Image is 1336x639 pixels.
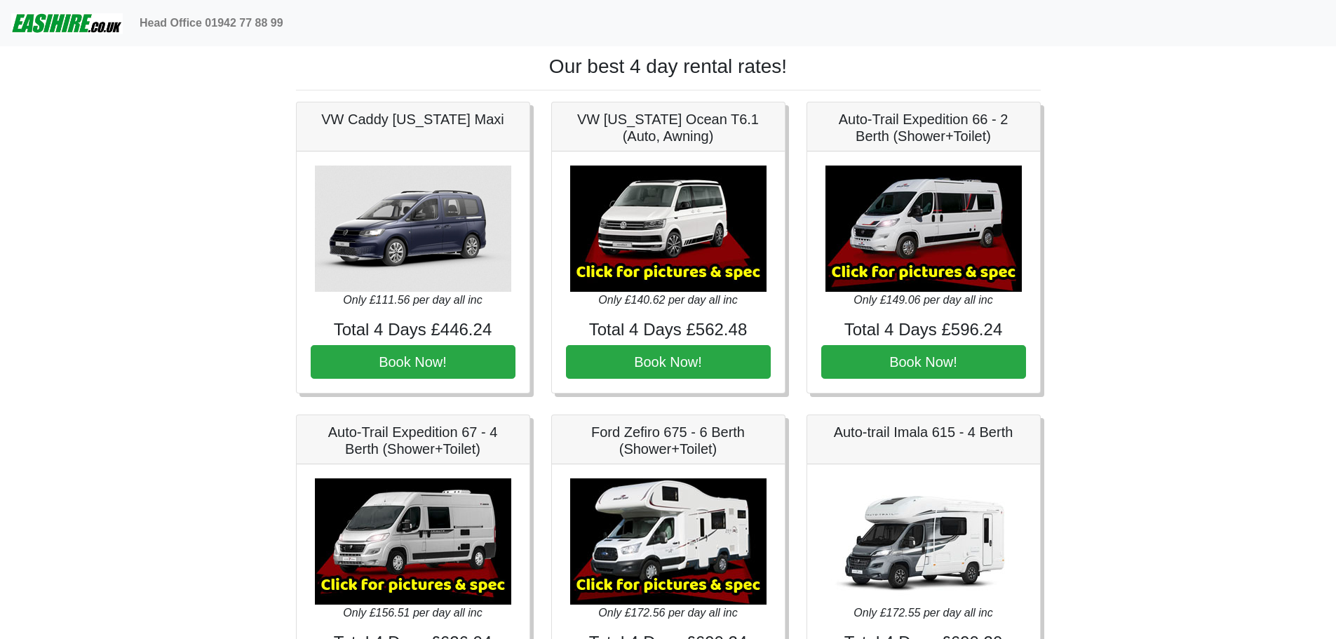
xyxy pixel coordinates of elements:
button: Book Now! [566,345,771,379]
h4: Total 4 Days £446.24 [311,320,515,340]
h5: Auto-Trail Expedition 67 - 4 Berth (Shower+Toilet) [311,424,515,457]
i: Only £140.62 per day all inc [598,294,737,306]
i: Only £111.56 per day all inc [343,294,482,306]
i: Only £172.56 per day all inc [598,607,737,619]
h5: Auto-trail Imala 615 - 4 Berth [821,424,1026,440]
img: VW Caddy California Maxi [315,166,511,292]
img: Auto-trail Imala 615 - 4 Berth [825,478,1022,605]
h5: Auto-Trail Expedition 66 - 2 Berth (Shower+Toilet) [821,111,1026,144]
i: Only £149.06 per day all inc [853,294,992,306]
img: Auto-Trail Expedition 67 - 4 Berth (Shower+Toilet) [315,478,511,605]
i: Only £172.55 per day all inc [853,607,992,619]
button: Book Now! [821,345,1026,379]
h1: Our best 4 day rental rates! [296,55,1041,79]
img: Ford Zefiro 675 - 6 Berth (Shower+Toilet) [570,478,767,605]
img: VW California Ocean T6.1 (Auto, Awning) [570,166,767,292]
h5: Ford Zefiro 675 - 6 Berth (Shower+Toilet) [566,424,771,457]
button: Book Now! [311,345,515,379]
img: Auto-Trail Expedition 66 - 2 Berth (Shower+Toilet) [825,166,1022,292]
img: easihire_logo_small.png [11,9,123,37]
i: Only £156.51 per day all inc [343,607,482,619]
h4: Total 4 Days £596.24 [821,320,1026,340]
h5: VW [US_STATE] Ocean T6.1 (Auto, Awning) [566,111,771,144]
b: Head Office 01942 77 88 99 [140,17,283,29]
a: Head Office 01942 77 88 99 [134,9,289,37]
h5: VW Caddy [US_STATE] Maxi [311,111,515,128]
h4: Total 4 Days £562.48 [566,320,771,340]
